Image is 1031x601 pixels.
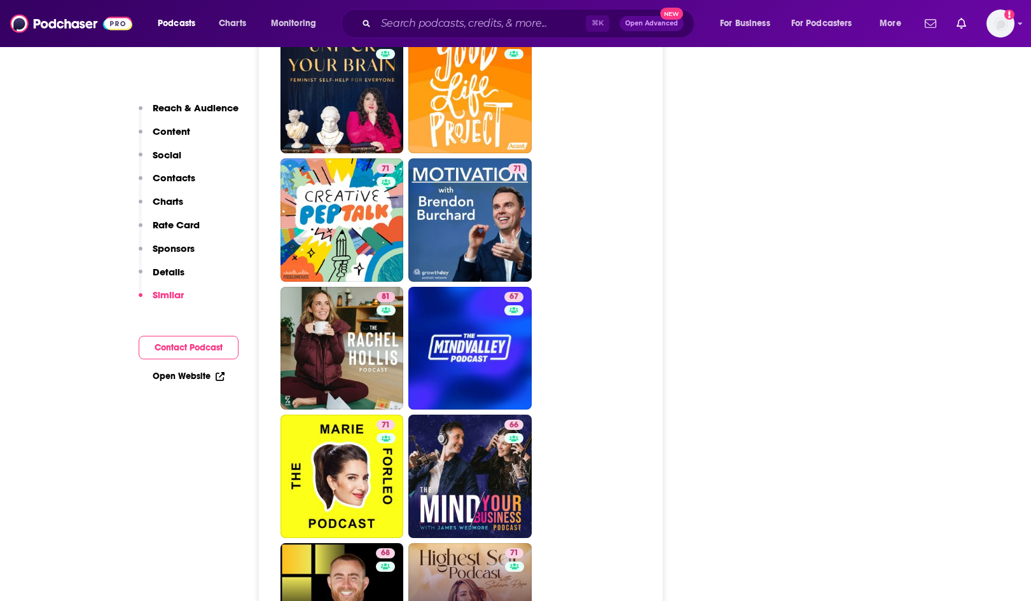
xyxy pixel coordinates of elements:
[619,16,684,31] button: Open AdvancedNew
[720,15,770,32] span: For Business
[382,291,390,303] span: 81
[149,13,212,34] button: open menu
[153,172,195,184] p: Contacts
[711,13,786,34] button: open menu
[791,15,852,32] span: For Podcasters
[504,292,523,302] a: 67
[408,31,532,154] a: 79
[505,548,523,558] a: 71
[280,31,404,154] a: 78
[625,20,678,27] span: Open Advanced
[986,10,1014,38] button: Show profile menu
[153,371,225,382] a: Open Website
[871,13,917,34] button: open menu
[504,420,523,430] a: 66
[153,242,195,254] p: Sponsors
[10,11,132,36] img: Podchaser - Follow, Share and Rate Podcasts
[660,8,683,20] span: New
[280,158,404,282] a: 71
[408,415,532,538] a: 66
[211,13,254,34] a: Charts
[153,125,190,137] p: Content
[139,289,184,312] button: Similar
[153,289,184,301] p: Similar
[951,13,971,34] a: Show notifications dropdown
[139,172,195,195] button: Contacts
[280,415,404,538] a: 71
[382,419,390,432] span: 71
[382,163,390,176] span: 71
[262,13,333,34] button: open menu
[139,149,181,172] button: Social
[153,195,183,207] p: Charts
[153,266,184,278] p: Details
[509,419,518,432] span: 66
[139,125,190,149] button: Content
[880,15,901,32] span: More
[986,10,1014,38] span: Logged in as sarahhallprinc
[408,287,532,410] a: 67
[280,287,404,410] a: 81
[139,336,239,359] button: Contact Podcast
[153,149,181,161] p: Social
[376,13,586,34] input: Search podcasts, credits, & more...
[513,163,522,176] span: 71
[377,292,395,302] a: 81
[271,15,316,32] span: Monitoring
[377,163,395,174] a: 71
[509,291,518,303] span: 67
[408,158,532,282] a: 71
[139,102,239,125] button: Reach & Audience
[376,548,395,558] a: 68
[153,102,239,114] p: Reach & Audience
[377,420,395,430] a: 71
[139,266,184,289] button: Details
[219,15,246,32] span: Charts
[158,15,195,32] span: Podcasts
[139,242,195,266] button: Sponsors
[510,547,518,560] span: 71
[508,163,527,174] a: 71
[139,195,183,219] button: Charts
[139,219,200,242] button: Rate Card
[920,13,941,34] a: Show notifications dropdown
[153,219,200,231] p: Rate Card
[986,10,1014,38] img: User Profile
[1004,10,1014,20] svg: Add a profile image
[353,9,707,38] div: Search podcasts, credits, & more...
[783,13,871,34] button: open menu
[381,547,390,560] span: 68
[586,15,609,32] span: ⌘ K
